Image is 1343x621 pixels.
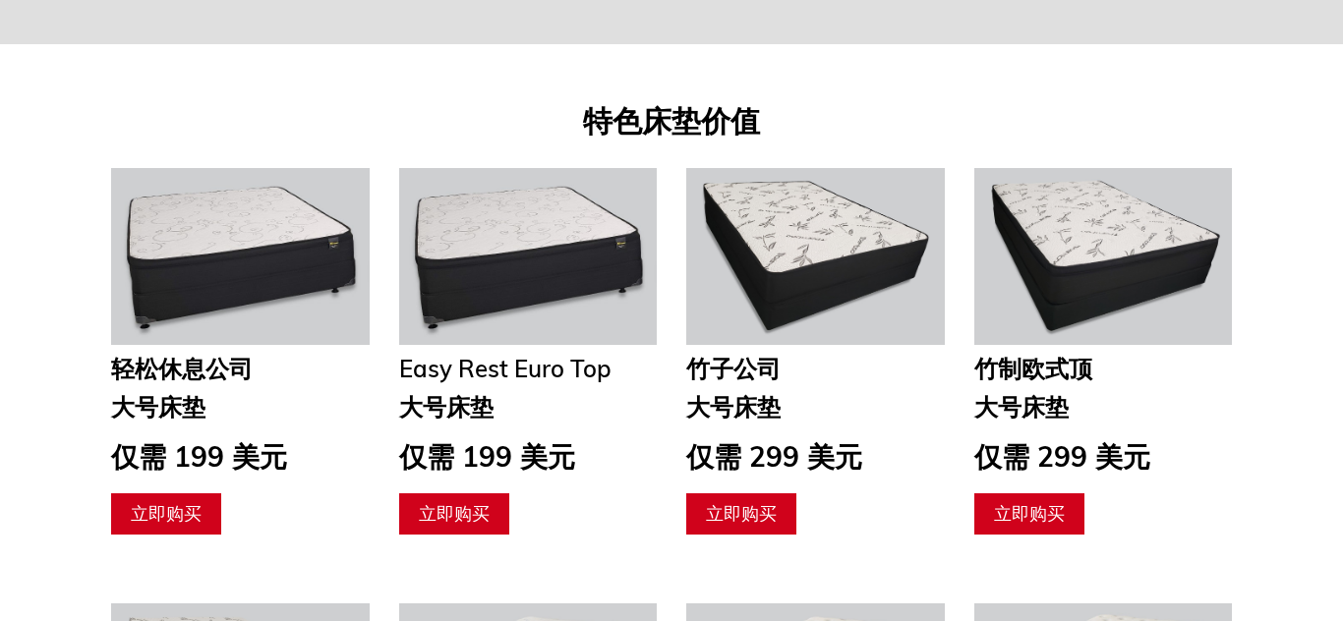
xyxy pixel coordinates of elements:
[686,439,862,474] font: 仅需 299 美元
[974,493,1084,535] a: 立即购买
[994,502,1065,525] font: 立即购买
[686,493,796,535] a: 立即购买
[399,392,494,422] font: 大号床垫
[706,502,777,525] font: 立即购买
[974,439,1150,474] font: 仅需 299 美元
[686,354,781,383] font: 竹子公司
[399,439,575,474] font: 仅需 199 美元
[686,168,945,345] img: 大号床垫，价格从 449 美元到 949 美元不等
[111,392,205,422] font: 大号床垫
[399,168,658,345] img: 双人床垫，价格从 69 美元到 169 美元不等
[583,102,760,140] font: 特色床垫价值
[686,392,781,422] font: 大号床垫
[974,392,1069,422] font: 大号床垫
[111,493,221,535] a: 立即购买
[131,502,202,525] font: 立即购买
[111,439,287,474] font: 仅需 199 美元
[974,354,1092,383] font: 竹制欧式顶
[419,502,490,525] font: 立即购买
[111,354,253,383] font: 轻松休息公司
[399,354,612,383] font: Easy Rest Euro Top
[399,493,509,535] a: 立即购买
[974,168,1233,345] img: 可调节底座起价 379 美元
[111,168,370,345] img: 双人床垫，价格从 69 美元到 169 美元不等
